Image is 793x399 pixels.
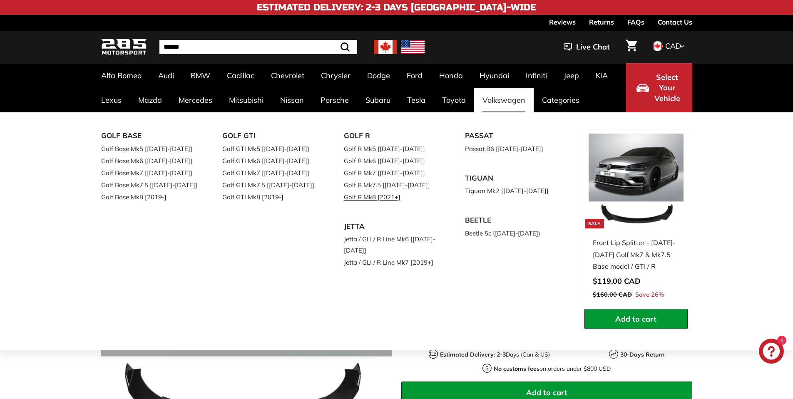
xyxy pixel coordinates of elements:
[440,350,550,359] p: Days (Can & US)
[93,88,130,112] a: Lexus
[756,339,786,366] inbox-online-store-chat: Shopify online store chat
[101,155,199,167] a: Golf Base Mk6 [[DATE]-[DATE]]
[222,179,321,191] a: Golf GTI Mk7.5 [[DATE]-[DATE]]
[101,143,199,155] a: Golf Base Mk5 [[DATE]-[DATE]]
[344,256,442,268] a: Jetta / GLI / R Line Mk7 [2019+]
[517,63,555,88] a: Infiniti
[159,40,357,54] input: Search
[465,171,563,185] a: TIGUAN
[431,63,471,88] a: Honda
[130,88,170,112] a: Mazda
[494,364,611,373] p: on orders under $800 USD
[170,88,221,112] a: Mercedes
[593,291,632,298] span: $160.00 CAD
[221,88,272,112] a: Mitsubishi
[494,365,539,372] strong: No customs fees
[357,88,399,112] a: Subaru
[434,88,474,112] a: Toyota
[272,88,312,112] a: Nissan
[555,63,587,88] a: Jeep
[150,63,182,88] a: Audi
[665,41,681,51] span: CAD
[398,63,431,88] a: Ford
[534,88,588,112] a: Categories
[465,185,563,197] a: Tiguan Mk2 [[DATE]-[DATE]]
[344,155,442,167] a: Golf R Mk6 [[DATE]-[DATE]]
[101,179,199,191] a: Golf Base Mk7.5 [[DATE]-[DATE]]
[101,167,199,179] a: Golf Base Mk7 [[DATE]-[DATE]]
[344,179,442,191] a: Golf R Mk7.5 [[DATE]-[DATE]]
[471,63,517,88] a: Hyundai
[635,290,664,300] span: Save 26%
[549,15,576,29] a: Reviews
[359,63,398,88] a: Dodge
[465,129,563,143] a: PASSAT
[344,220,442,233] a: JETTA
[263,63,313,88] a: Chevrolet
[440,351,506,358] strong: Estimated Delivery: 2-3
[344,129,442,143] a: GOLF R
[222,129,321,143] a: GOLF GTI
[222,155,321,167] a: Golf GTI Mk6 [[DATE]-[DATE]]
[222,143,321,155] a: Golf GTI Mk5 [[DATE]-[DATE]]
[584,129,688,309] a: Sale Front Lip Splitter - [DATE]-[DATE] Golf Mk7 & Mk7.5 Base model / GTI / R Save 26%
[399,88,434,112] a: Tesla
[474,88,534,112] a: Volkswagen
[593,276,641,286] span: $119.00 CAD
[621,33,642,61] a: Cart
[101,191,199,203] a: Golf Base Mk8 [2019-]
[627,15,644,29] a: FAQs
[593,237,679,273] div: Front Lip Splitter - [DATE]-[DATE] Golf Mk7 & Mk7.5 Base model / GTI / R
[257,2,536,12] h4: Estimated Delivery: 2-3 Days [GEOGRAPHIC_DATA]-Wide
[576,42,610,52] span: Live Chat
[465,227,563,239] a: Beetle 5c ([DATE]-[DATE])
[93,63,150,88] a: Alfa Romeo
[626,63,692,112] button: Select Your Vehicle
[344,191,442,203] a: Golf R Mk8 [2021+]
[465,213,563,227] a: BEETLE
[658,15,692,29] a: Contact Us
[344,233,442,256] a: Jetta / GLI / R Line Mk6 [[DATE]-[DATE]]
[344,167,442,179] a: Golf R Mk7 [[DATE]-[DATE]]
[313,63,359,88] a: Chrysler
[620,351,664,358] strong: 30-Days Return
[312,88,357,112] a: Porsche
[653,72,681,104] span: Select Your Vehicle
[584,309,688,330] button: Add to cart
[101,129,199,143] a: GOLF BASE
[587,63,616,88] a: KIA
[344,143,442,155] a: Golf R Mk5 [[DATE]-[DATE]]
[615,314,656,324] span: Add to cart
[585,219,604,228] div: Sale
[182,63,219,88] a: BMW
[553,37,621,57] button: Live Chat
[589,15,614,29] a: Returns
[219,63,263,88] a: Cadillac
[222,191,321,203] a: Golf GTI Mk8 [2019-]
[526,388,567,397] span: Add to cart
[222,167,321,179] a: Golf GTI Mk7 [[DATE]-[DATE]]
[101,37,147,57] img: Logo_285_Motorsport_areodynamics_components
[465,143,563,155] a: Passat B6 [[DATE]-[DATE]]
